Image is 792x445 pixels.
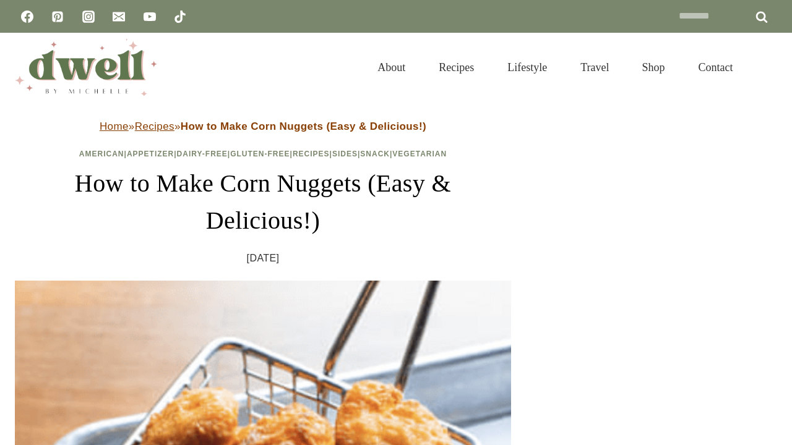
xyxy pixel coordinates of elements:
a: Appetizer [127,150,174,158]
strong: How to Make Corn Nuggets (Easy & Delicious!) [181,121,426,132]
span: » » [100,121,426,132]
a: Recipes [135,121,174,132]
nav: Primary Navigation [361,46,750,89]
a: Pinterest [45,4,70,29]
a: Email [106,4,131,29]
a: Recipes [293,150,330,158]
a: Shop [626,46,682,89]
a: YouTube [137,4,162,29]
a: About [361,46,422,89]
a: Instagram [76,4,101,29]
button: View Search Form [756,57,777,78]
a: American [79,150,124,158]
a: Dairy-Free [177,150,228,158]
a: Sides [332,150,358,158]
time: [DATE] [247,249,280,268]
a: Lifestyle [491,46,564,89]
a: Snack [360,150,390,158]
img: DWELL by michelle [15,39,157,96]
a: Travel [564,46,626,89]
a: Home [100,121,129,132]
h1: How to Make Corn Nuggets (Easy & Delicious!) [15,165,511,239]
a: Facebook [15,4,40,29]
a: TikTok [168,4,192,29]
span: | | | | | | | [79,150,447,158]
a: Recipes [422,46,491,89]
a: Contact [682,46,750,89]
a: Vegetarian [392,150,447,158]
a: Gluten-Free [230,150,290,158]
